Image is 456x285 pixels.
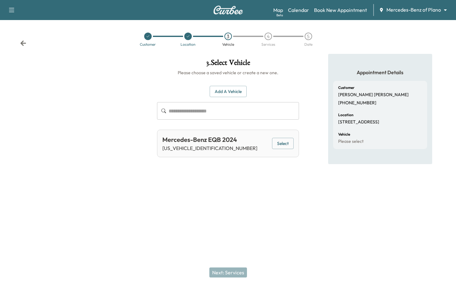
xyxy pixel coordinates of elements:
[338,119,379,125] p: [STREET_ADDRESS]
[140,43,156,46] div: Customer
[272,138,294,149] button: Select
[273,6,283,14] a: MapBeta
[386,6,441,13] span: Mercedes-Benz of Plano
[265,33,272,40] div: 4
[305,33,312,40] div: 5
[20,40,26,46] div: Back
[162,144,257,152] p: [US_VEHICLE_IDENTIFICATION_NUMBER]
[213,6,243,14] img: Curbee Logo
[338,100,376,106] p: [PHONE_NUMBER]
[261,43,275,46] div: Services
[338,86,354,90] h6: Customer
[181,43,196,46] div: Location
[157,70,299,76] h6: Please choose a saved vehicle or create a new one.
[157,59,299,70] h1: 3 . Select Vehicle
[276,13,283,18] div: Beta
[304,43,312,46] div: Date
[224,33,232,40] div: 3
[222,43,234,46] div: Vehicle
[338,139,364,144] p: Please select
[338,132,350,136] h6: Vehicle
[338,113,354,117] h6: Location
[162,135,257,144] div: Mercedes-Benz EQB 2024
[314,6,367,14] a: Book New Appointment
[288,6,309,14] a: Calendar
[210,86,247,97] button: Add a Vehicle
[338,92,409,98] p: [PERSON_NAME] [PERSON_NAME]
[333,69,427,76] h5: Appointment Details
